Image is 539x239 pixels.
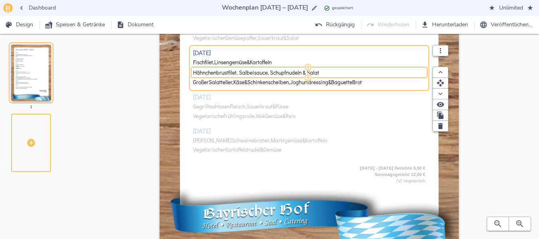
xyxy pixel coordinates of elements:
[245,79,247,85] span: &
[193,78,426,87] div: GroßerSalatteller,Käse&Schinkenscheiben,Joghurtdressing&BaguetteBrot
[118,20,154,30] span: Dokument
[290,79,328,85] span: Joghurtdressing
[16,1,59,16] button: Dashboard
[332,5,353,12] span: gespeichert
[11,38,79,107] div: Wochenplan [DATE] – [DATE][DATE]GebrateneHähnchenkeule&GemüsereisGrillkäse,Pfannengemüse,Kartoffe...
[436,68,444,76] svg: Nach oben
[352,79,362,85] span: Brot
[423,20,468,30] span: Herunterladen
[193,49,211,56] h3: [DATE]
[115,18,157,32] button: Dokument
[193,45,426,89] div: [DATE]Fischfilet,Linsengemüse&KartoffelnGroßerSalatteller,Käse&Schinkenscheiben,Joghurtdressing&B...
[193,59,214,65] span: Fischfilet,
[316,20,355,30] span: Rückgängig
[209,79,233,85] span: Salatteller,
[43,18,108,32] button: Speisen & Getränke
[3,18,36,32] button: Design
[220,2,310,13] input: …
[193,79,209,85] span: Großer
[193,58,426,67] div: Fischfilet,Linsengemüse&Kartoffeln
[247,59,250,65] span: &
[214,59,247,65] span: Linsengemüse
[46,20,105,30] span: Speisen & Getränke
[419,18,471,32] button: Herunterladen
[486,1,536,16] button: Unlimited
[313,18,358,32] button: Rückgängig
[436,47,444,55] svg: Modul Optionen
[233,79,245,85] span: Käse
[304,63,312,71] button: Speise / Getränk hinzufügen
[6,20,33,30] span: Design
[247,79,290,85] span: Schinkenscheiben,
[436,101,444,109] svg: Zeigen / verbergen
[436,122,444,130] svg: Löschen
[328,79,331,85] span: &
[324,5,330,11] svg: Zuletzt gespeichert: 07.09.2025 21:41 Uhr
[304,74,312,82] button: Speise / Getränk hinzufügen
[478,18,536,32] button: Veröffentlichen…
[19,3,56,13] span: Dashboard
[436,111,444,119] svg: Duplizieren
[436,90,444,98] svg: Nach unten
[436,79,444,87] svg: Verschieben
[26,138,36,148] svg: Seite hinzufügen
[250,59,272,65] span: Kartoffeln
[481,20,533,30] span: Veröffentlichen…
[331,79,352,85] span: Baguette
[490,3,533,13] span: Unlimited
